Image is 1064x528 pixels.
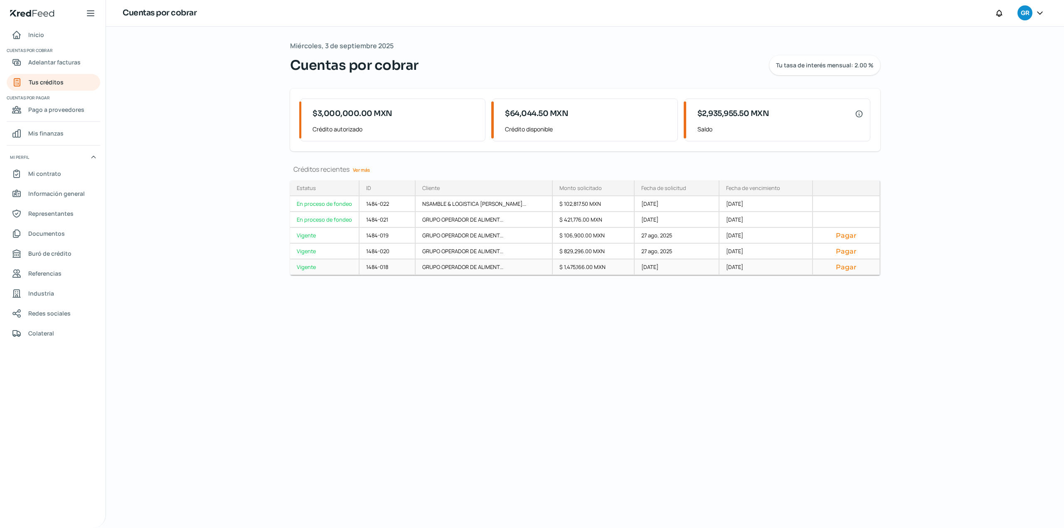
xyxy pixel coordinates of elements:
[641,184,686,192] div: Fecha de solicitud
[719,244,813,259] div: [DATE]
[28,188,85,199] span: Información general
[28,268,62,279] span: Referencias
[28,208,74,219] span: Representantes
[29,77,64,87] span: Tus créditos
[28,104,84,115] span: Pago a proveedores
[360,228,416,244] div: 1484-019
[7,47,99,54] span: Cuentas por cobrar
[553,212,635,228] div: $ 421,776.00 MXN
[7,245,100,262] a: Buró de crédito
[422,184,440,192] div: Cliente
[635,228,719,244] div: 27 ago, 2025
[313,124,478,134] span: Crédito autorizado
[697,124,863,134] span: Saldo
[28,308,71,318] span: Redes sociales
[360,244,416,259] div: 1484-020
[7,101,100,118] a: Pago a proveedores
[719,228,813,244] div: [DATE]
[726,184,780,192] div: Fecha de vencimiento
[7,165,100,182] a: Mi contrato
[553,259,635,275] div: $ 1,475,166.00 MXN
[7,285,100,302] a: Industria
[360,212,416,228] div: 1484-021
[7,54,100,71] a: Adelantar facturas
[290,55,419,75] span: Cuentas por cobrar
[7,265,100,282] a: Referencias
[7,225,100,242] a: Documentos
[290,40,394,52] span: Miércoles, 3 de septiembre 2025
[290,165,880,174] div: Créditos recientes
[7,305,100,322] a: Redes sociales
[820,231,873,239] button: Pagar
[290,259,360,275] a: Vigente
[697,108,769,119] span: $2,935,955.50 MXN
[10,153,29,161] span: Mi perfil
[7,74,100,91] a: Tus créditos
[350,163,373,176] a: Ver más
[366,184,371,192] div: ID
[505,124,671,134] span: Crédito disponible
[7,185,100,202] a: Información general
[635,259,719,275] div: [DATE]
[635,196,719,212] div: [DATE]
[28,57,81,67] span: Adelantar facturas
[719,212,813,228] div: [DATE]
[505,108,568,119] span: $64,044.50 MXN
[776,62,874,68] span: Tu tasa de interés mensual: 2.00 %
[416,244,553,259] div: GRUPO OPERADOR DE ALIMENT...
[360,259,416,275] div: 1484-018
[553,228,635,244] div: $ 106,900.00 MXN
[416,259,553,275] div: GRUPO OPERADOR DE ALIMENT...
[123,7,197,19] h1: Cuentas por cobrar
[635,212,719,228] div: [DATE]
[28,168,61,179] span: Mi contrato
[290,196,360,212] a: En proceso de fondeo
[28,328,54,338] span: Colateral
[28,248,71,259] span: Buró de crédito
[28,288,54,299] span: Industria
[635,244,719,259] div: 27 ago, 2025
[290,244,360,259] a: Vigente
[7,94,99,101] span: Cuentas por pagar
[7,325,100,342] a: Colateral
[297,184,316,192] div: Estatus
[7,27,100,43] a: Inicio
[416,196,553,212] div: NSAMBLE & LOGISTICA [PERSON_NAME]...
[28,228,65,239] span: Documentos
[1021,8,1029,18] span: GR
[290,228,360,244] a: Vigente
[553,196,635,212] div: $ 102,817.50 MXN
[719,259,813,275] div: [DATE]
[559,184,602,192] div: Monto solicitado
[7,125,100,142] a: Mis finanzas
[719,196,813,212] div: [DATE]
[7,205,100,222] a: Representantes
[416,212,553,228] div: GRUPO OPERADOR DE ALIMENT...
[290,212,360,228] a: En proceso de fondeo
[313,108,392,119] span: $3,000,000.00 MXN
[28,30,44,40] span: Inicio
[416,228,553,244] div: GRUPO OPERADOR DE ALIMENT...
[820,263,873,271] button: Pagar
[820,247,873,255] button: Pagar
[360,196,416,212] div: 1484-022
[28,128,64,138] span: Mis finanzas
[553,244,635,259] div: $ 829,296.00 MXN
